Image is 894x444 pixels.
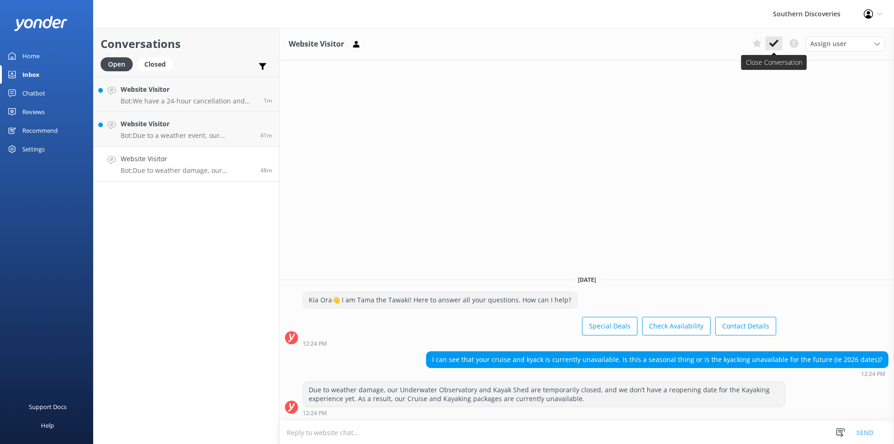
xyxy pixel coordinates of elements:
[94,112,279,147] a: Website VisitorBot:Due to a weather event, our [GEOGRAPHIC_DATA] has sustained some damage, and w...
[861,371,885,377] strong: 12:24 PM
[101,57,133,71] div: Open
[303,292,577,308] div: Kia Ora👋 I am Tama the Tawaki! Here to answer all your questions. How can I help?
[260,131,272,139] span: Sep 27 2025 12:32pm (UTC +12:00) Pacific/Auckland
[810,39,847,49] span: Assign user
[642,317,711,335] button: Check Availability
[121,131,253,140] p: Bot: Due to a weather event, our [GEOGRAPHIC_DATA] has sustained some damage, and we do not have ...
[572,276,602,284] span: [DATE]
[121,166,253,175] p: Bot: Due to weather damage, our Underwater Observatory and Kayak Shed are temporarily closed, and...
[22,47,40,65] div: Home
[101,35,272,53] h2: Conversations
[137,57,173,71] div: Closed
[303,410,327,416] strong: 12:24 PM
[715,317,776,335] button: Contact Details
[29,397,67,416] div: Support Docs
[22,102,45,121] div: Reviews
[303,341,327,347] strong: 12:24 PM
[121,97,257,105] p: Bot: We have a 24-hour cancellation and amendment policy. If you notify us more than 24 hours bef...
[22,140,45,158] div: Settings
[303,340,776,347] div: Sep 27 2025 12:24pm (UTC +12:00) Pacific/Auckland
[582,317,637,335] button: Special Deals
[94,77,279,112] a: Website VisitorBot:We have a 24-hour cancellation and amendment policy. If you notify us more tha...
[426,370,888,377] div: Sep 27 2025 12:24pm (UTC +12:00) Pacific/Auckland
[101,59,137,69] a: Open
[121,84,257,95] h4: Website Visitor
[137,59,177,69] a: Closed
[264,96,272,104] span: Sep 27 2025 01:11pm (UTC +12:00) Pacific/Auckland
[303,410,786,416] div: Sep 27 2025 12:24pm (UTC +12:00) Pacific/Auckland
[806,36,885,51] div: Assign User
[260,166,272,174] span: Sep 27 2025 12:24pm (UTC +12:00) Pacific/Auckland
[427,352,888,368] div: I can see that your cruise and kyack is currently unavailable. Is this a seasonal thing or is the...
[14,16,68,31] img: yonder-white-logo.png
[289,38,344,50] h3: Website Visitor
[22,65,40,84] div: Inbox
[303,382,785,407] div: Due to weather damage, our Underwater Observatory and Kayak Shed are temporarily closed, and we d...
[121,119,253,129] h4: Website Visitor
[121,154,253,164] h4: Website Visitor
[41,416,54,435] div: Help
[22,84,45,102] div: Chatbot
[22,121,58,140] div: Recommend
[94,147,279,182] a: Website VisitorBot:Due to weather damage, our Underwater Observatory and Kayak Shed are temporari...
